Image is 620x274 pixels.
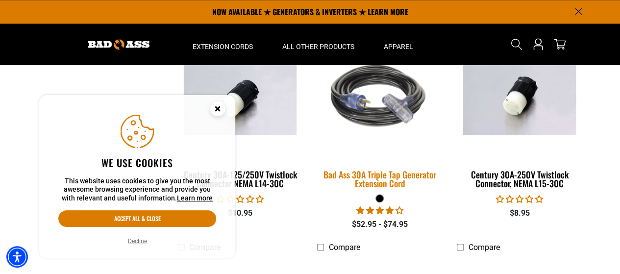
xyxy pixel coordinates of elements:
[268,24,369,65] summary: All Other Products
[6,246,28,268] div: Accessibility Menu
[496,195,543,204] span: 0.00 stars
[178,207,303,219] div: $10.95
[328,242,360,251] span: Compare
[369,24,428,65] summary: Apparel
[58,210,216,227] button: Accept all & close
[177,194,213,202] a: This website uses cookies to give you the most awesome browsing experience and provide you with r...
[458,59,581,135] img: Century 30A-250V Twistlock Connector, NEMA L15-30C
[317,170,442,188] div: Bad Ass 30A Triple Tap Generator Extension Cord
[509,36,524,52] summary: Search
[178,59,302,135] img: Century 30A-125/250V Twistlock Connector NEMA L14-30C
[217,195,264,204] span: 0.00 stars
[178,36,303,194] a: Century 30A-125/250V Twistlock Connector NEMA L14-30C Century 30A-125/250V Twistlock Connector NE...
[468,242,499,251] span: Compare
[193,42,253,51] span: Extension Cords
[39,95,235,259] aside: Cookie Consent
[58,156,216,169] h2: We use cookies
[317,36,442,194] a: black Bad Ass 30A Triple Tap Generator Extension Cord
[552,38,568,50] a: cart
[282,42,354,51] span: All Other Products
[178,170,303,188] div: Century 30A-125/250V Twistlock Connector NEMA L14-30C
[457,170,582,188] div: Century 30A-250V Twistlock Connector, NEMA L15-30C
[125,236,150,246] button: Decline
[317,219,442,230] div: $52.95 - $74.95
[356,206,403,215] span: 4.00 stars
[178,24,268,65] summary: Extension Cords
[530,24,546,65] a: Open this option
[457,207,582,219] div: $8.95
[384,42,413,51] span: Apparel
[457,36,582,194] a: Century 30A-250V Twistlock Connector, NEMA L15-30C Century 30A-250V Twistlock Connector, NEMA L15...
[200,95,235,125] button: Close this option
[311,34,448,160] img: black
[58,177,216,203] p: This website uses cookies to give you the most awesome browsing experience and provide you with r...
[88,39,149,50] img: Bad Ass Extension Cords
